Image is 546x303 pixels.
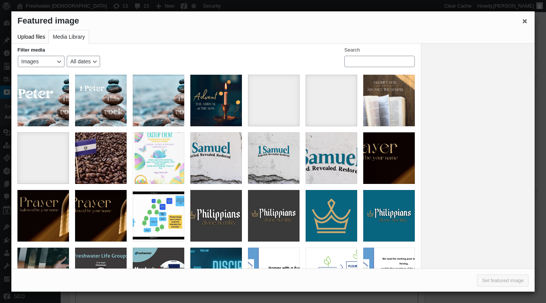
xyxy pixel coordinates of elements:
li: IMG_2541 [360,129,418,187]
li: 1 Peter Graphic Square [72,72,130,129]
li: Philippians official graphic horizontal [14,245,72,302]
li: Glorify God Advance the Gospel (1) [14,129,72,187]
li: Screenshot-2024-05-06-13.25.40 [72,129,130,187]
li: prayerpod [14,187,72,245]
li: 3-22 [72,187,130,245]
li: Philippians blue graphic squrae [360,187,418,245]
li: Philippians grey graphic square [245,187,303,245]
li: 1 Samuel 2 [303,129,360,187]
li: Slide2 [245,245,303,302]
li: 1 Samuel 2 [187,129,245,187]
button: Upload files [14,30,49,44]
li: 1 Samuel square [245,129,303,187]
li: 1 [187,245,245,302]
li: 1 Peter Graphic [130,72,187,129]
li: Slide1 [360,245,418,302]
li: Elizabeth Ave Map [130,187,187,245]
button: Set featured image [477,275,529,287]
h2: Filter media [17,47,45,52]
label: Search [344,47,360,52]
li: Philippians blue crown square [303,187,360,245]
li: MembersMeeting22623 [130,245,187,302]
li: Screenshot 2024-03-20 21.26.12 [130,129,187,187]
li: Advent 3 [187,72,245,129]
h1: Featured image [11,11,535,30]
li: Slide3 [303,245,360,302]
li: Philippians grey large graphic [187,187,245,245]
li: 1 Peter Graphic [14,72,72,129]
li: Glorify God Advance the Gospel [303,72,360,129]
button: Media Library [49,30,89,44]
li: lifegroupleaderpics [72,245,130,302]
li: Advent 1 [245,72,303,129]
li: Glorify God Advance the Gospel square [360,72,418,129]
